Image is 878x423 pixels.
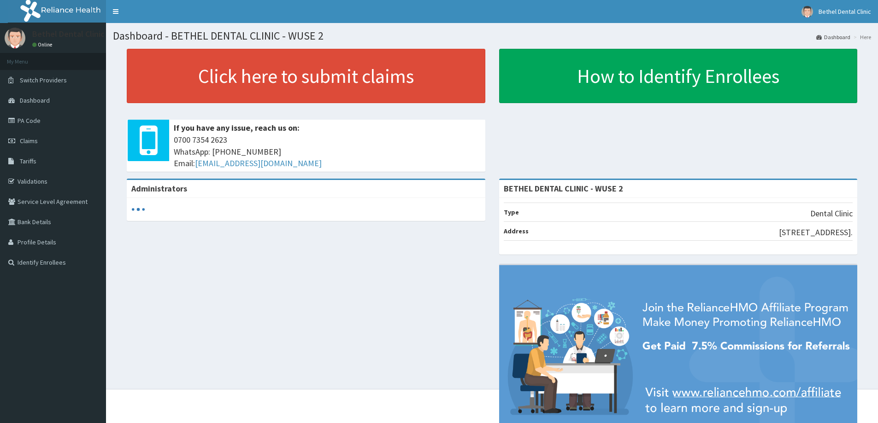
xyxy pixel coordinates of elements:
[801,6,813,17] img: User Image
[504,227,529,235] b: Address
[174,122,300,133] b: If you have any issue, reach us on:
[5,28,25,48] img: User Image
[131,203,145,216] svg: audio-loading
[810,208,853,220] p: Dental Clinic
[504,208,519,216] b: Type
[20,96,50,104] span: Dashboard
[819,7,871,16] span: Bethel Dental Clinic
[113,30,871,42] h1: Dashboard - BETHEL DENTAL CLINIC - WUSE 2
[499,49,858,103] a: How to Identify Enrollees
[174,134,481,169] span: 0700 7354 2623 WhatsApp: [PHONE_NUMBER] Email:
[195,158,322,168] a: [EMAIL_ADDRESS][DOMAIN_NAME]
[32,41,54,48] a: Online
[20,137,38,145] span: Claims
[127,49,485,103] a: Click here to submit claims
[816,33,850,41] a: Dashboard
[20,157,36,165] span: Tariffs
[32,30,105,38] p: Bethel Dental Clinic
[504,183,623,194] strong: BETHEL DENTAL CLINIC - WUSE 2
[779,226,853,238] p: [STREET_ADDRESS].
[851,33,871,41] li: Here
[20,76,67,84] span: Switch Providers
[131,183,187,194] b: Administrators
